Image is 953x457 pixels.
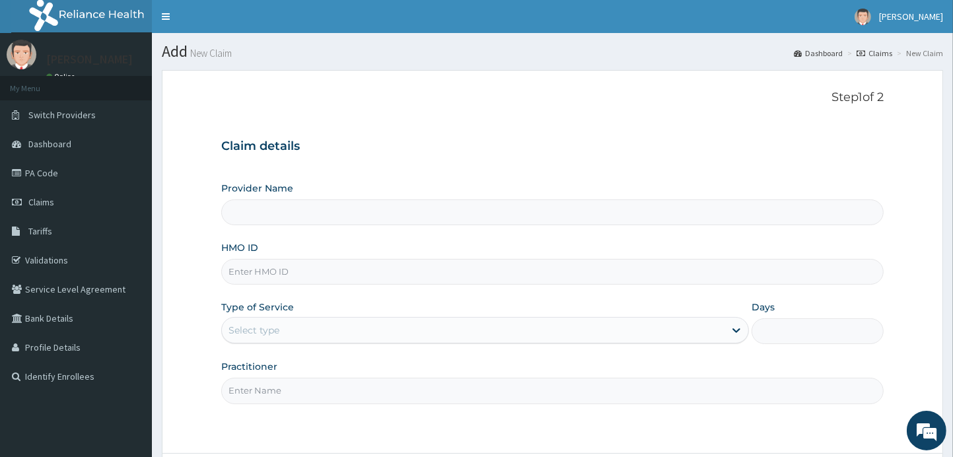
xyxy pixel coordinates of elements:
[28,196,54,208] span: Claims
[221,139,884,154] h3: Claim details
[855,9,871,25] img: User Image
[221,182,293,195] label: Provider Name
[221,259,884,285] input: Enter HMO ID
[188,48,232,58] small: New Claim
[162,43,943,60] h1: Add
[221,360,277,373] label: Practitioner
[221,90,884,105] p: Step 1 of 2
[46,53,133,65] p: [PERSON_NAME]
[24,66,53,99] img: d_794563401_company_1708531726252_794563401
[857,48,892,59] a: Claims
[229,324,279,337] div: Select type
[7,40,36,69] img: User Image
[894,48,943,59] li: New Claim
[7,311,252,357] textarea: Type your message and hit 'Enter'
[28,225,52,237] span: Tariffs
[46,72,78,81] a: Online
[221,241,258,254] label: HMO ID
[69,74,222,91] div: Chat with us now
[28,109,96,121] span: Switch Providers
[28,138,71,150] span: Dashboard
[794,48,843,59] a: Dashboard
[77,141,182,275] span: We're online!
[221,378,884,404] input: Enter Name
[752,300,775,314] label: Days
[217,7,248,38] div: Minimize live chat window
[879,11,943,22] span: [PERSON_NAME]
[221,300,294,314] label: Type of Service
